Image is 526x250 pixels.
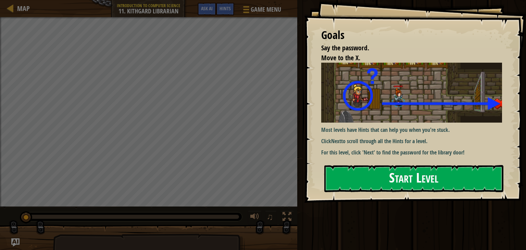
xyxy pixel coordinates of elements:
strong: Next [331,137,341,145]
button: Game Menu [238,3,285,19]
button: Toggle fullscreen [280,211,294,225]
span: Ask AI [201,5,213,12]
button: ♫ [265,211,277,225]
span: Game Menu [251,5,281,14]
li: Move to the X. [313,53,500,63]
span: Say the password. [321,43,369,52]
span: ♫ [266,212,273,222]
p: For this level, click 'Next' to find the password for the library door! [321,149,507,157]
span: Move to the X. [321,53,360,62]
p: Click to scroll through all the Hints for a level. [321,137,507,145]
button: Ask AI [198,3,216,15]
button: Start Level [324,165,503,192]
button: Ask AI [11,238,20,247]
span: Map [17,4,30,13]
img: Kithgard librarian [321,63,507,123]
span: Hints [220,5,231,12]
div: Goals [321,27,502,43]
button: Adjust volume [248,211,262,225]
li: Say the password. [313,43,500,53]
p: Most levels have Hints that can help you when you're stuck. [321,126,507,134]
a: Map [14,4,30,13]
